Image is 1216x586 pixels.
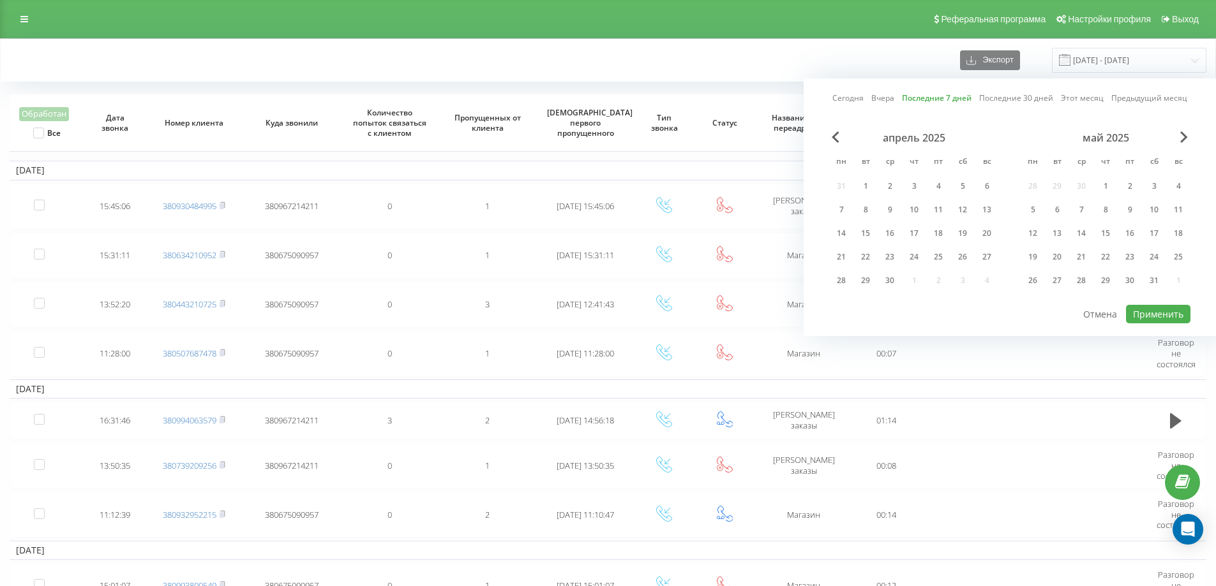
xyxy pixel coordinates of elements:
[1122,201,1138,218] div: 9
[832,131,839,143] span: Previous Month
[557,298,614,310] span: [DATE] 12:41:43
[765,113,842,133] span: Название схемы переадресации
[953,153,972,172] abbr: суббота
[1025,225,1041,242] div: 12
[85,491,145,538] td: 11:12:39
[1118,200,1142,219] div: пт 9 мая 2025 г.
[882,249,898,265] div: 23
[1166,224,1190,243] div: вс 18 мая 2025 г.
[1073,225,1090,242] div: 14
[163,509,216,520] a: 380932952215
[976,55,1014,65] span: Экспорт
[941,14,1046,24] span: Реферальная программа
[1173,514,1203,545] div: Open Intercom Messenger
[703,118,746,128] span: Статус
[1097,201,1114,218] div: 8
[829,131,999,144] div: апрель 2025
[557,249,614,261] span: [DATE] 15:31:11
[1142,247,1166,267] div: сб 24 мая 2025 г.
[754,442,852,488] td: [PERSON_NAME] заказы
[85,281,145,328] td: 13:52:20
[1122,249,1138,265] div: 23
[1069,224,1093,243] div: ср 14 мая 2025 г.
[1169,153,1188,172] abbr: воскресенье
[880,153,899,172] abbr: среда
[1069,271,1093,290] div: ср 28 мая 2025 г.
[979,225,995,242] div: 20
[387,460,392,471] span: 0
[547,108,624,138] span: [DEMOGRAPHIC_DATA] первого пропущенного
[1118,247,1142,267] div: пт 23 мая 2025 г.
[265,460,319,471] span: 380967214211
[163,460,216,471] a: 380739209256
[975,247,999,267] div: вс 27 апр. 2025 г.
[485,348,490,359] span: 1
[1023,153,1042,172] abbr: понедельник
[754,491,852,538] td: Магазин
[485,460,490,471] span: 1
[557,200,614,212] span: [DATE] 15:45:06
[979,178,995,194] div: 6
[1170,249,1187,265] div: 25
[1068,14,1151,24] span: Настройки профиля
[882,272,898,289] div: 30
[926,177,950,196] div: пт 4 апр. 2025 г.
[1142,177,1166,196] div: сб 3 мая 2025 г.
[265,298,319,310] span: 380675090957
[1142,224,1166,243] div: сб 17 мая 2025 г.
[930,178,947,194] div: 4
[1061,92,1104,104] a: Этот месяц
[857,201,874,218] div: 8
[930,201,947,218] div: 11
[1025,201,1041,218] div: 5
[878,247,902,267] div: ср 23 апр. 2025 г.
[878,224,902,243] div: ср 16 апр. 2025 г.
[1021,131,1190,144] div: май 2025
[387,249,392,261] span: 0
[906,201,922,218] div: 10
[1093,247,1118,267] div: чт 22 мая 2025 г.
[882,178,898,194] div: 2
[1146,225,1162,242] div: 17
[557,460,614,471] span: [DATE] 13:50:35
[926,247,950,267] div: пт 25 апр. 2025 г.
[1073,272,1090,289] div: 28
[485,249,490,261] span: 1
[1096,153,1115,172] abbr: четверг
[878,271,902,290] div: ср 30 апр. 2025 г.
[950,247,975,267] div: сб 26 апр. 2025 г.
[853,177,878,196] div: вт 1 апр. 2025 г.
[387,414,392,426] span: 3
[833,249,850,265] div: 21
[754,330,852,377] td: Магазин
[1142,200,1166,219] div: сб 10 мая 2025 г.
[832,92,864,104] a: Сегодня
[1076,305,1124,323] button: Отмена
[853,271,878,290] div: вт 29 апр. 2025 г.
[1146,272,1162,289] div: 31
[902,200,926,219] div: чт 10 апр. 2025 г.
[1025,249,1041,265] div: 19
[1049,225,1065,242] div: 13
[1069,247,1093,267] div: ср 21 мая 2025 г.
[1045,247,1069,267] div: вт 20 мая 2025 г.
[833,272,850,289] div: 28
[265,249,319,261] span: 380675090957
[954,178,971,194] div: 5
[163,200,216,212] a: 380930484995
[977,153,996,172] abbr: воскресенье
[1021,224,1045,243] div: пн 12 мая 2025 г.
[1111,92,1187,104] a: Предыдущий месяц
[829,247,853,267] div: пн 21 апр. 2025 г.
[1097,178,1114,194] div: 1
[387,348,392,359] span: 0
[1120,153,1139,172] abbr: пятница
[557,348,614,359] span: [DATE] 11:28:00
[960,50,1020,70] button: Экспорт
[829,224,853,243] div: пн 14 апр. 2025 г.
[1073,249,1090,265] div: 21
[902,247,926,267] div: чт 24 апр. 2025 г.
[1170,178,1187,194] div: 4
[85,401,145,439] td: 16:31:46
[1122,225,1138,242] div: 16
